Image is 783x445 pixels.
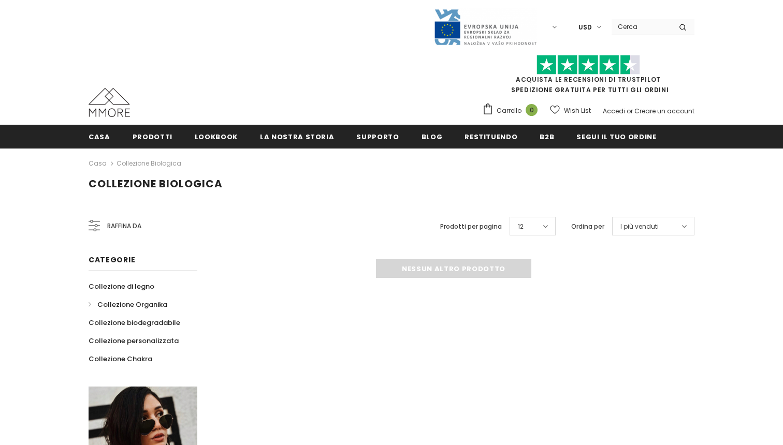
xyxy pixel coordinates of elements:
[89,281,154,291] span: Collezione di legno
[518,221,524,232] span: 12
[89,157,107,170] a: Casa
[516,75,661,84] a: Acquista le recensioni di TrustPilot
[356,125,399,148] a: supporto
[634,107,694,115] a: Creare un account
[195,125,238,148] a: Lookbook
[576,125,656,148] a: Segui il tuo ordine
[620,221,659,232] span: I più venduti
[133,132,172,142] span: Prodotti
[571,221,604,232] label: Ordina per
[603,107,625,115] a: Accedi
[107,220,141,232] span: Raffina da
[627,107,633,115] span: or
[133,125,172,148] a: Prodotti
[195,132,238,142] span: Lookbook
[260,125,334,148] a: La nostra storia
[89,125,110,148] a: Casa
[89,132,110,142] span: Casa
[89,336,179,346] span: Collezione personalizzata
[89,176,223,191] span: Collezione biologica
[89,314,180,332] a: Collezione biodegradabile
[117,159,181,168] a: Collezione biologica
[89,295,167,314] a: Collezione Organika
[550,101,591,120] a: Wish List
[433,22,537,31] a: Javni Razpis
[89,277,154,295] a: Collezione di legno
[89,354,152,364] span: Collezione Chakra
[564,106,591,116] span: Wish List
[482,60,694,94] span: SPEDIZIONE GRATUITA PER TUTTI GLI ORDINI
[356,132,399,142] span: supporto
[540,132,554,142] span: B2B
[482,103,543,118] a: Carrello 0
[89,88,130,117] img: Casi MMORE
[433,8,537,46] img: Javni Razpis
[526,104,538,116] span: 0
[89,318,180,328] span: Collezione biodegradabile
[422,132,443,142] span: Blog
[465,132,517,142] span: Restituendo
[97,300,167,309] span: Collezione Organika
[576,132,656,142] span: Segui il tuo ordine
[260,132,334,142] span: La nostra storia
[440,221,502,232] label: Prodotti per pagina
[578,22,592,33] span: USD
[536,55,640,75] img: Fidati di Pilot Stars
[89,350,152,368] a: Collezione Chakra
[497,106,521,116] span: Carrello
[422,125,443,148] a: Blog
[89,255,135,265] span: Categorie
[465,125,517,148] a: Restituendo
[612,19,671,34] input: Search Site
[540,125,554,148] a: B2B
[89,332,179,350] a: Collezione personalizzata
